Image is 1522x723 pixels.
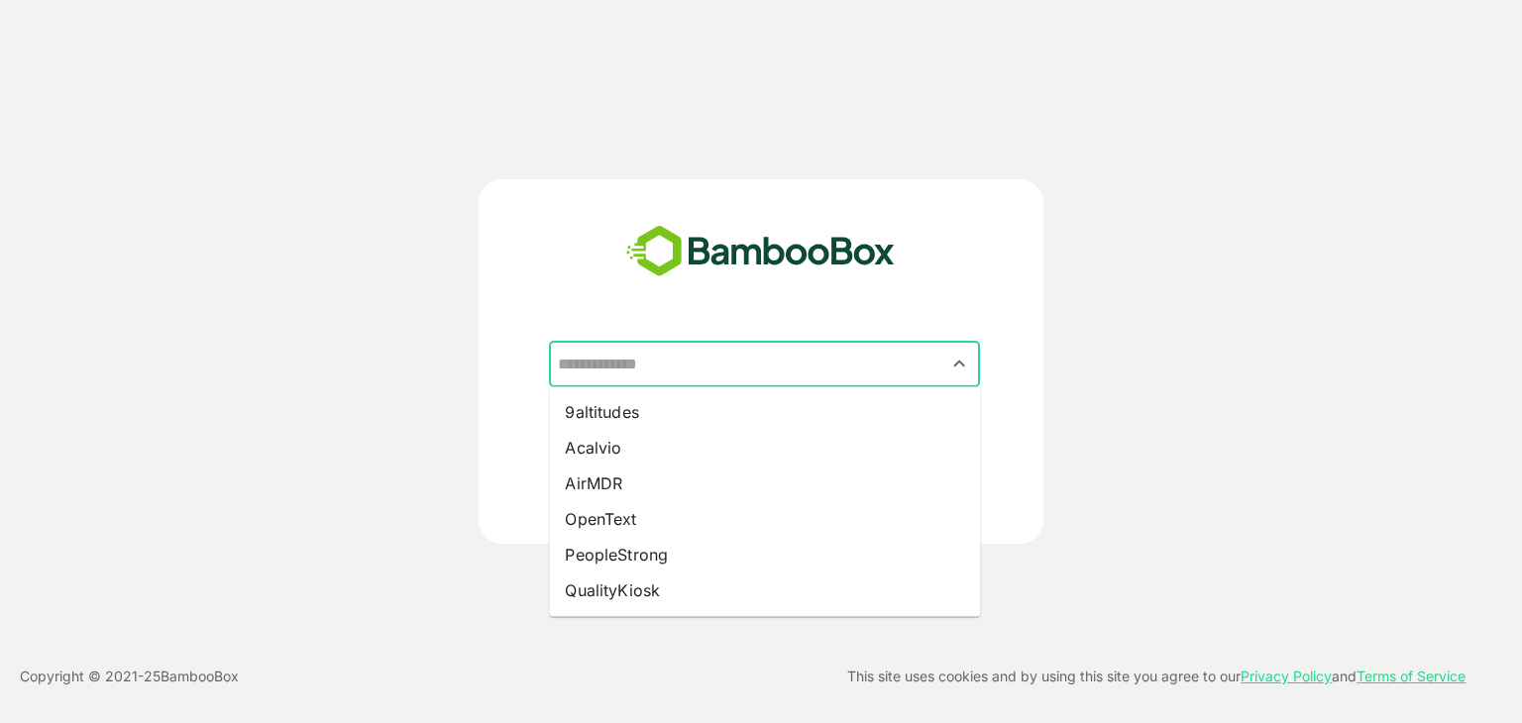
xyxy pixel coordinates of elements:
[1357,668,1466,684] a: Terms of Service
[549,430,980,465] li: Acalvio
[549,537,980,572] li: PeopleStrong
[20,665,239,688] p: Copyright © 2021- 25 BambooBox
[549,501,980,537] li: OpenText
[847,665,1466,688] p: This site uses cookies and by using this site you agree to our and
[549,465,980,501] li: AirMDR
[1241,668,1332,684] a: Privacy Policy
[549,394,980,430] li: 9altitudes
[615,219,906,284] img: bamboobox
[946,351,973,377] button: Close
[549,572,980,608] li: QualityKiosk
